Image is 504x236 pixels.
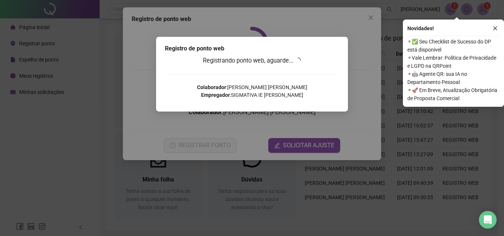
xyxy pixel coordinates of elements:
span: close [493,26,498,31]
strong: Colaborador [197,84,226,90]
span: Novidades ! [407,24,434,32]
strong: Empregador [201,92,230,98]
span: ⚬ ✅ Seu Checklist de Sucesso do DP está disponível [407,38,500,54]
div: Registro de ponto web [165,44,339,53]
span: ⚬ 🤖 Agente QR: sua IA no Departamento Pessoal [407,70,500,86]
span: ⚬ Vale Lembrar: Política de Privacidade e LGPD na QRPoint [407,54,500,70]
h3: Registrando ponto web, aguarde... [165,56,339,66]
span: ⚬ 🚀 Em Breve, Atualização Obrigatória de Proposta Comercial [407,86,500,102]
div: Open Intercom Messenger [479,211,497,229]
span: loading [295,57,301,63]
p: : [PERSON_NAME] [PERSON_NAME] : SIGMATIVA IE [PERSON_NAME] [165,84,339,99]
